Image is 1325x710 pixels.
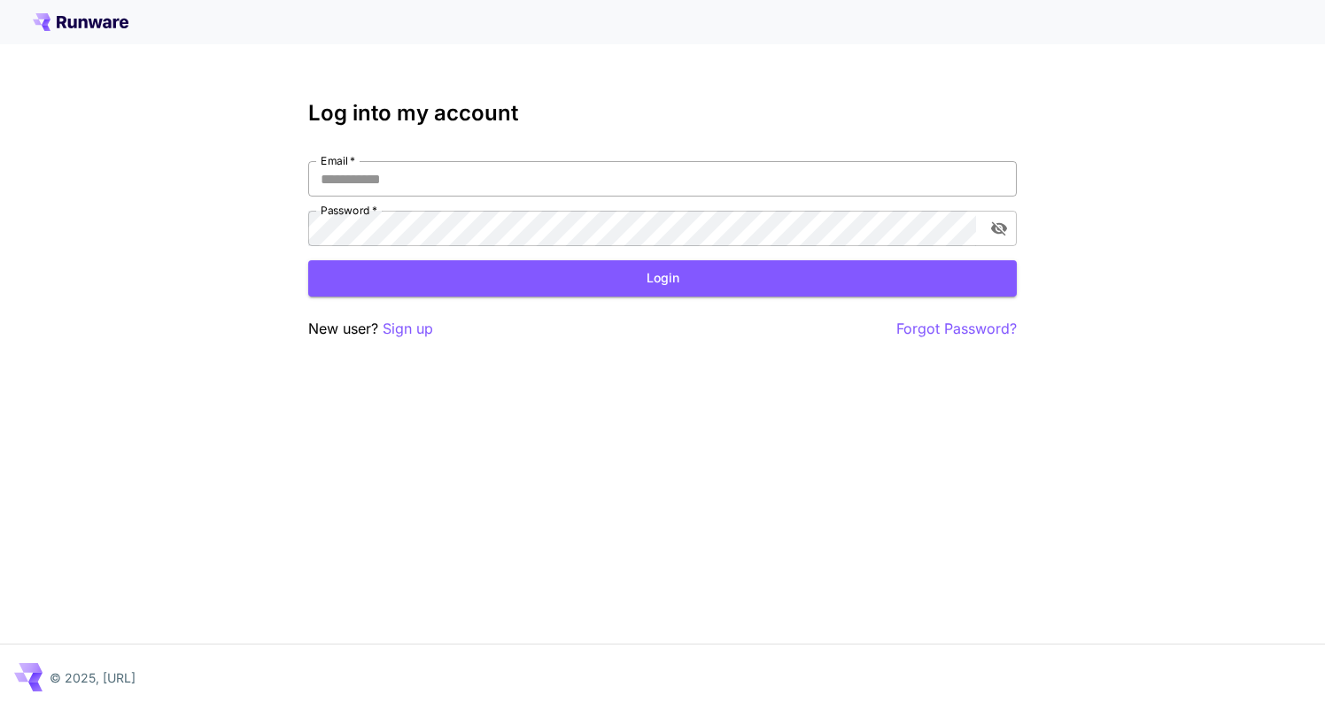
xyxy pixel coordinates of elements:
[50,668,136,687] p: © 2025, [URL]
[321,153,355,168] label: Email
[321,203,377,218] label: Password
[308,260,1017,297] button: Login
[896,318,1017,340] button: Forgot Password?
[308,318,433,340] p: New user?
[983,212,1015,244] button: toggle password visibility
[383,318,433,340] button: Sign up
[308,101,1017,126] h3: Log into my account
